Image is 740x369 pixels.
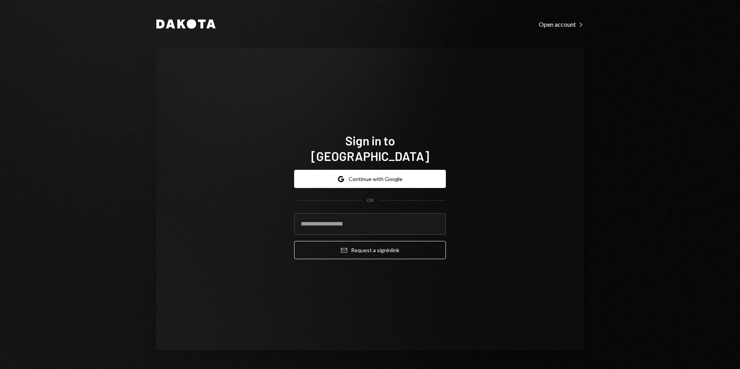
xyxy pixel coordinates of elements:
[294,133,446,164] h1: Sign in to [GEOGRAPHIC_DATA]
[294,241,446,259] button: Request a signinlink
[294,170,446,188] button: Continue with Google
[539,20,584,28] a: Open account
[539,20,584,28] div: Open account
[367,197,373,204] div: OR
